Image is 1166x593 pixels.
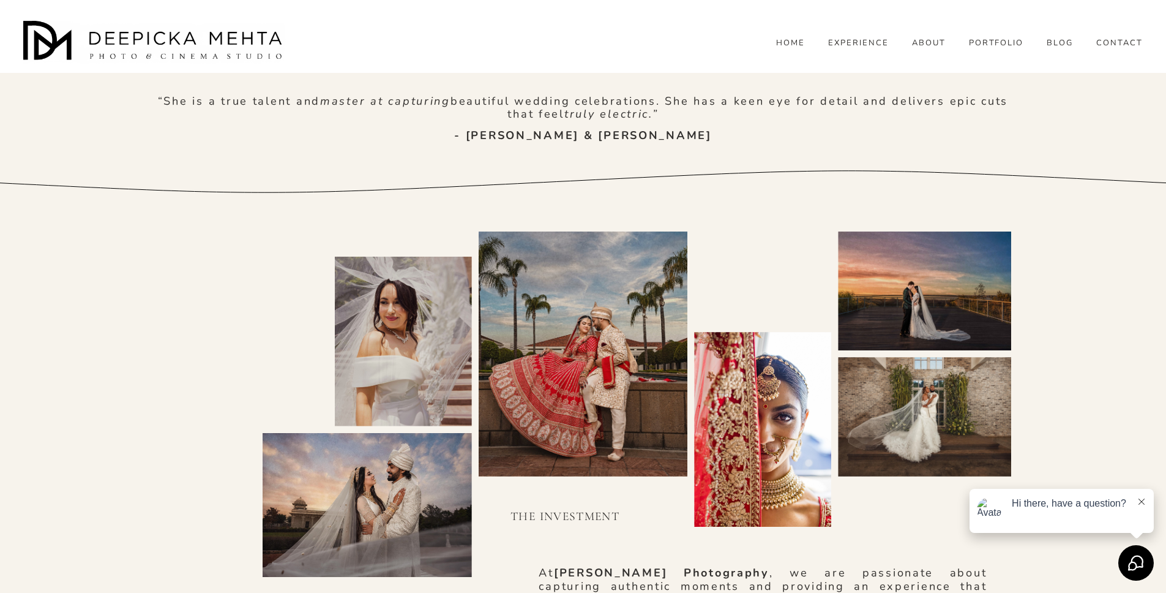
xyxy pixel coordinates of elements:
a: HOME [776,37,805,48]
img: Austin Wedding Photographer - Deepicka Mehta Photography &amp; Cinematography [23,21,286,64]
p: “She is a true talent and beautiful wedding celebrations. She has a keen eye for detail and deliv... [155,95,1012,122]
strong: - [PERSON_NAME] & [PERSON_NAME] [454,128,712,143]
h4: THE INVESTMENT [479,508,652,525]
em: truly electric.” [564,107,659,121]
a: EXPERIENCE [828,37,889,48]
a: folder dropdown [1047,37,1073,48]
strong: [PERSON_NAME] Photography [554,565,769,580]
span: BLOG [1047,39,1073,48]
em: master at capturing [320,94,450,108]
a: PORTFOLIO [969,37,1024,48]
a: CONTACT [1096,37,1143,48]
a: ABOUT [912,37,946,48]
